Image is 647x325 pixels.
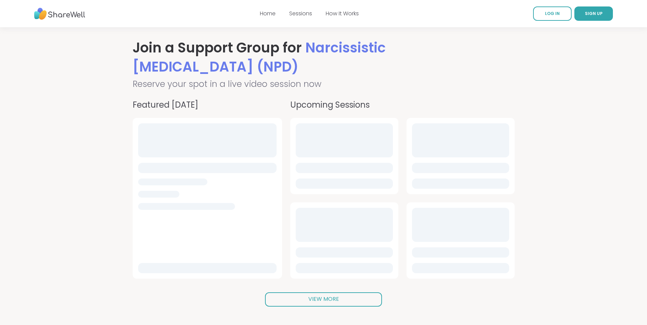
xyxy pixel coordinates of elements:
a: How It Works [326,10,359,17]
img: ShareWell Nav Logo [34,4,85,23]
button: SIGN UP [574,6,613,21]
span: VIEW MORE [308,295,339,303]
a: LOG IN [533,6,572,21]
h4: Featured [DATE] [133,99,282,111]
h2: Reserve your spot in a live video session now [133,78,515,91]
span: SIGN UP [585,11,603,16]
h1: Join a Support Group for [133,38,515,76]
span: Narcissistic [MEDICAL_DATA] (NPD) [133,38,386,76]
span: LOG IN [545,11,560,16]
a: VIEW MORE [265,292,382,307]
a: Home [260,10,276,17]
a: Sessions [289,10,312,17]
h4: Upcoming Sessions [290,99,515,111]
